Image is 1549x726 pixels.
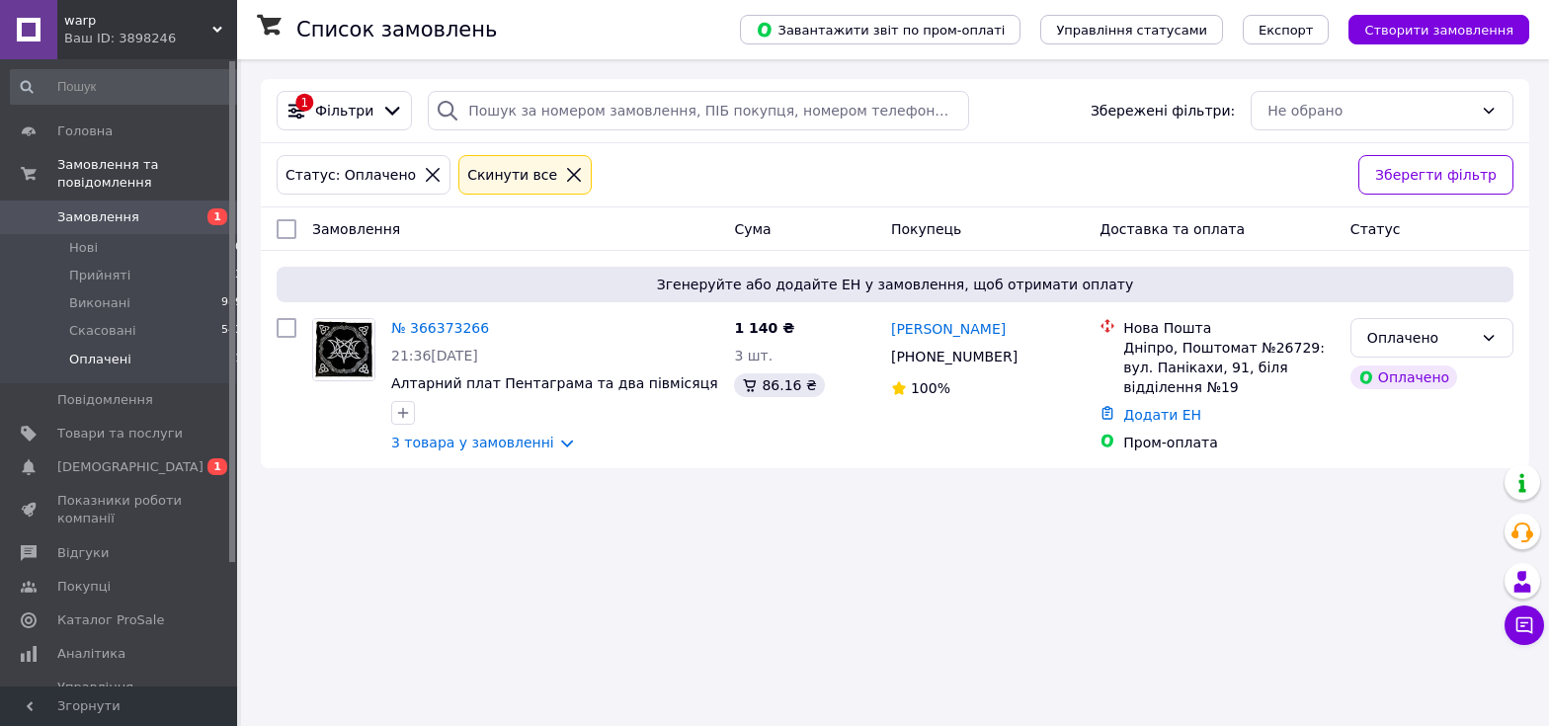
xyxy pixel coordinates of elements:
[64,30,237,47] div: Ваш ID: 3898246
[1040,15,1223,44] button: Управління статусами
[1348,15,1529,44] button: Створити замовлення
[57,122,113,140] span: Головна
[315,101,373,121] span: Фільтри
[69,267,130,284] span: Прийняті
[1100,221,1245,237] span: Доставка та оплата
[734,320,794,336] span: 1 140 ₴
[282,164,420,186] div: Статус: Оплачено
[69,239,98,257] span: Нові
[1123,407,1201,423] a: Додати ЕН
[391,375,718,391] a: Алтарний плат Пентаграма та два півмісяця
[312,318,375,381] a: Фото товару
[887,343,1021,370] div: [PHONE_NUMBER]
[57,544,109,562] span: Відгуки
[391,348,478,363] span: 21:36[DATE]
[911,380,950,396] span: 100%
[1123,433,1335,452] div: Пром-оплата
[57,679,183,714] span: Управління сайтом
[756,21,1005,39] span: Завантажити звіт по пром-оплаті
[64,12,212,30] span: warp
[10,69,244,105] input: Пошук
[296,18,497,41] h1: Список замовлень
[1123,318,1335,338] div: Нова Пошта
[1375,164,1497,186] span: Зберегти фільтр
[1267,100,1473,121] div: Не обрано
[221,322,242,340] span: 543
[891,221,961,237] span: Покупець
[57,645,125,663] span: Аналітика
[235,239,242,257] span: 0
[57,458,204,476] span: [DEMOGRAPHIC_DATA]
[1243,15,1330,44] button: Експорт
[1505,605,1544,645] button: Чат з покупцем
[1367,327,1473,349] div: Оплачено
[57,425,183,443] span: Товари та послуги
[207,208,227,225] span: 1
[57,578,111,596] span: Покупці
[57,391,153,409] span: Повідомлення
[235,267,242,284] span: 3
[69,294,130,312] span: Виконані
[1056,23,1207,38] span: Управління статусами
[313,319,374,380] img: Фото товару
[891,319,1006,339] a: [PERSON_NAME]
[221,294,242,312] span: 989
[391,320,489,336] a: № 366373266
[1123,338,1335,397] div: Дніпро, Поштомат №26729: вул. Панікахи, 91, біля відділення №19
[428,91,969,130] input: Пошук за номером замовлення, ПІБ покупця, номером телефону, Email, номером накладної
[57,611,164,629] span: Каталог ProSale
[1329,21,1529,37] a: Створити замовлення
[207,458,227,475] span: 1
[1358,155,1513,195] button: Зберегти фільтр
[312,221,400,237] span: Замовлення
[69,351,131,368] span: Оплачені
[285,275,1506,294] span: Згенеруйте або додайте ЕН у замовлення, щоб отримати оплату
[734,373,824,397] div: 86.16 ₴
[235,351,242,368] span: 1
[57,492,183,527] span: Показники роботи компанії
[391,435,554,450] a: 3 товара у замовленні
[740,15,1020,44] button: Завантажити звіт по пром-оплаті
[734,348,773,363] span: 3 шт.
[1350,365,1457,389] div: Оплачено
[57,208,139,226] span: Замовлення
[734,221,771,237] span: Cума
[1364,23,1513,38] span: Створити замовлення
[1091,101,1235,121] span: Збережені фільтри:
[463,164,561,186] div: Cкинути все
[57,156,237,192] span: Замовлення та повідомлення
[1259,23,1314,38] span: Експорт
[1350,221,1401,237] span: Статус
[69,322,136,340] span: Скасовані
